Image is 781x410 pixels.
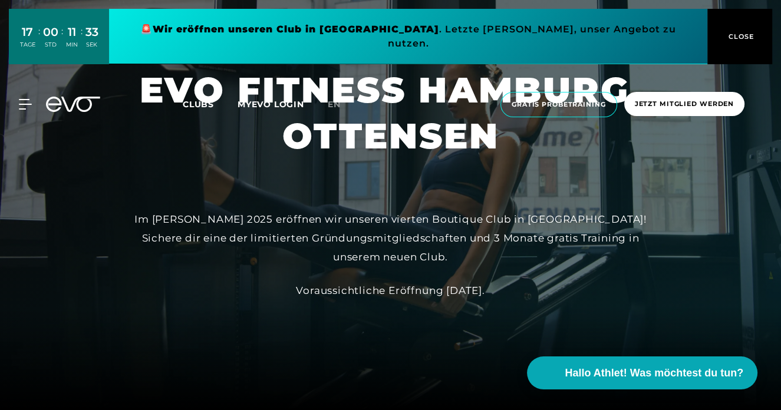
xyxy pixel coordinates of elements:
div: 11 [66,24,78,41]
span: Gratis Probetraining [512,100,606,110]
div: : [38,25,40,56]
div: Voraussichtliche Eröffnung [DATE]. [126,281,656,300]
a: Clubs [183,98,238,110]
span: JETZT PLATZ SICHERN [336,356,440,369]
div: 00 [43,24,58,41]
a: Gratis Probetraining [497,92,621,117]
span: Jetzt Mitglied werden [635,99,734,109]
div: 33 [85,24,98,41]
span: en [328,99,341,110]
div: Im [PERSON_NAME] 2025 eröffnen wir unseren vierten Boutique Club in [GEOGRAPHIC_DATA]! Sichere di... [126,210,656,267]
div: SEK [85,41,98,49]
div: : [61,25,63,56]
div: MIN [66,41,78,49]
button: CLOSE [707,9,772,64]
button: Hallo Athlet! Was möchtest du tun? [527,356,757,389]
span: Clubs [183,99,214,110]
div: : [81,25,83,56]
a: Jetzt Mitglied werden [621,92,748,117]
div: 17 [20,24,35,41]
a: MYEVO LOGIN [238,99,304,110]
span: Hallo Athlet! Was möchtest du tun? [565,365,743,381]
a: JETZT PLATZ SICHERN [322,348,454,378]
div: STD [43,41,58,49]
span: CLOSE [726,31,754,42]
a: en [328,98,355,111]
div: TAGE [20,41,35,49]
